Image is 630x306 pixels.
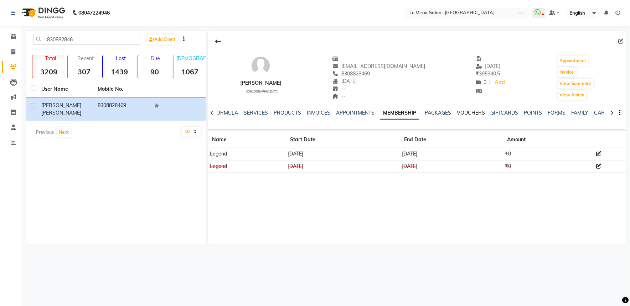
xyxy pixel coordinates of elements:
button: View Album [558,90,587,100]
span: ₹ [476,70,479,77]
span: [DEMOGRAPHIC_DATA] [246,90,279,93]
th: Mobile No. [93,81,150,97]
strong: 307 [68,67,101,76]
a: FAMILY [572,110,589,116]
span: [PERSON_NAME] [41,110,81,116]
button: Next [57,127,71,137]
td: [DATE] [400,148,503,160]
a: APPOINTMENTS [336,110,375,116]
span: -- [332,85,346,92]
input: Search by Name/Mobile/Email/Code [33,34,140,45]
span: -- [332,93,346,99]
td: ₹0 [503,160,594,173]
td: Legend [208,148,286,160]
p: Lost [106,55,136,62]
a: Add Client [147,35,177,44]
span: -- [476,56,490,62]
a: GIFTCARDS [491,110,518,116]
a: FORMS [548,110,566,116]
td: ₹0 [503,148,594,160]
span: -- [332,56,346,62]
span: [DATE] [476,63,501,69]
td: [DATE] [286,148,400,160]
th: User Name [37,81,93,97]
a: SERVICES [244,110,268,116]
strong: 1439 [103,67,136,76]
th: Name [208,132,286,148]
button: Appointment [558,56,588,66]
strong: 1067 [174,67,207,76]
span: 8308828469 [332,70,370,77]
b: 08047224946 [78,3,110,23]
div: [PERSON_NAME] [240,79,282,87]
span: [PERSON_NAME] [41,102,81,109]
a: POINTS [524,110,542,116]
button: View Summary [558,79,593,89]
td: 8308828469 [93,97,150,121]
a: CARDS [594,110,612,116]
a: Add [494,78,506,88]
th: End Date [400,132,503,148]
img: avatar [250,55,272,76]
a: VOUCHERS [457,110,485,116]
th: Amount [503,132,594,148]
a: MEMBERSHIP [380,107,419,120]
p: [DEMOGRAPHIC_DATA] [176,55,207,62]
button: Invoice [558,67,576,77]
span: | [490,79,491,86]
strong: 90 [138,67,171,76]
div: Back to Client [211,35,226,48]
td: [DATE] [400,160,503,173]
a: PRODUCTS [274,110,301,116]
span: [EMAIL_ADDRESS][DOMAIN_NAME] [332,63,425,69]
p: Recent [71,55,101,62]
th: Start Date [286,132,400,148]
p: Due [140,55,171,62]
p: Total [35,55,66,62]
td: Legend [208,160,286,173]
a: FORMULA [213,110,238,116]
span: 0 [476,79,487,85]
a: PACKAGES [425,110,451,116]
td: [DATE] [286,160,400,173]
span: [DATE] [332,78,357,84]
a: INVOICES [307,110,330,116]
span: 395940.5 [476,70,500,77]
strong: 3209 [32,67,66,76]
img: logo [18,3,67,23]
